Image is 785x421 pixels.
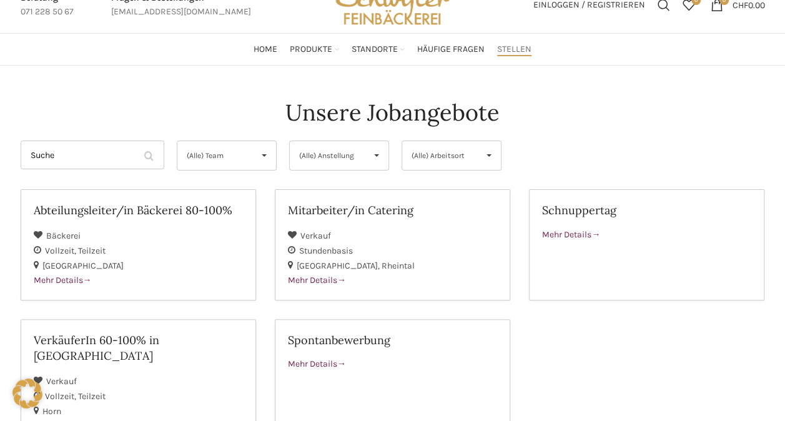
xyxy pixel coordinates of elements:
[45,245,78,256] span: Vollzeit
[46,230,81,241] span: Bäckerei
[14,37,771,62] div: Main navigation
[290,37,339,62] a: Produkte
[288,359,346,369] span: Mehr Details
[533,1,645,9] span: Einloggen / Registrieren
[187,141,246,170] span: (Alle) Team
[78,245,106,256] span: Teilzeit
[529,189,764,300] a: Schnuppertag Mehr Details
[42,260,124,271] span: [GEOGRAPHIC_DATA]
[34,202,243,218] h2: Abteilungsleiter/in Bäckerei 80-100%
[542,229,600,240] span: Mehr Details
[288,202,497,218] h2: Mitarbeiter/in Catering
[297,260,382,271] span: [GEOGRAPHIC_DATA]
[252,141,276,170] span: ▾
[254,37,277,62] a: Home
[78,391,106,402] span: Teilzeit
[477,141,501,170] span: ▾
[497,37,531,62] a: Stellen
[45,391,78,402] span: Vollzeit
[290,44,332,56] span: Produkte
[288,275,346,285] span: Mehr Details
[352,44,398,56] span: Standorte
[254,44,277,56] span: Home
[412,141,471,170] span: (Alle) Arbeitsort
[46,376,77,387] span: Verkauf
[299,245,353,256] span: Stundenbasis
[352,37,405,62] a: Standorte
[365,141,388,170] span: ▾
[417,44,485,56] span: Häufige Fragen
[542,202,751,218] h2: Schnuppertag
[285,97,500,128] h4: Unsere Jobangebote
[417,37,485,62] a: Häufige Fragen
[34,275,92,285] span: Mehr Details
[300,230,331,241] span: Verkauf
[497,44,531,56] span: Stellen
[21,189,256,300] a: Abteilungsleiter/in Bäckerei 80-100% Bäckerei Vollzeit Teilzeit [GEOGRAPHIC_DATA] Mehr Details
[382,260,415,271] span: Rheintal
[34,332,243,364] h2: VerkäuferIn 60-100% in [GEOGRAPHIC_DATA]
[288,332,497,348] h2: Spontanbewerbung
[21,141,164,169] input: Suche
[275,189,510,300] a: Mitarbeiter/in Catering Verkauf Stundenbasis [GEOGRAPHIC_DATA] Rheintal Mehr Details
[299,141,358,170] span: (Alle) Anstellung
